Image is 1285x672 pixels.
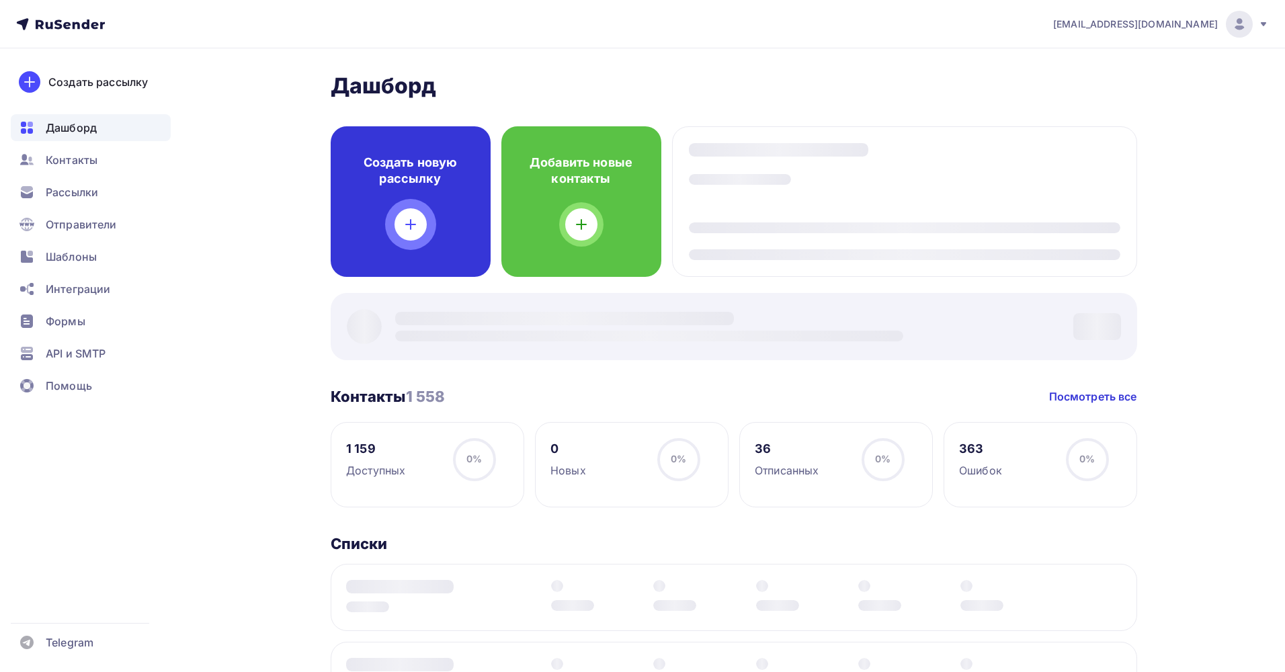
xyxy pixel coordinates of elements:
[46,120,97,136] span: Дашборд
[46,345,106,362] span: API и SMTP
[46,313,85,329] span: Формы
[1053,17,1218,31] span: [EMAIL_ADDRESS][DOMAIN_NAME]
[11,114,171,141] a: Дашборд
[959,462,1002,478] div: Ошибок
[331,534,388,553] h3: Списки
[11,308,171,335] a: Формы
[550,441,586,457] div: 0
[11,179,171,206] a: Рассылки
[46,281,110,297] span: Интеграции
[671,453,686,464] span: 0%
[46,378,92,394] span: Помощь
[1053,11,1269,38] a: [EMAIL_ADDRESS][DOMAIN_NAME]
[1049,388,1137,405] a: Посмотреть все
[346,462,405,478] div: Доступных
[466,453,482,464] span: 0%
[46,249,97,265] span: Шаблоны
[550,462,586,478] div: Новых
[875,453,890,464] span: 0%
[46,184,98,200] span: Рассылки
[11,146,171,173] a: Контакты
[11,211,171,238] a: Отправители
[11,243,171,270] a: Шаблоны
[46,634,93,650] span: Telegram
[331,73,1137,99] h2: Дашборд
[48,74,148,90] div: Создать рассылку
[523,155,640,187] h4: Добавить новые контакты
[755,462,819,478] div: Отписанных
[959,441,1002,457] div: 363
[755,441,819,457] div: 36
[352,155,469,187] h4: Создать новую рассылку
[346,441,405,457] div: 1 159
[406,388,446,405] span: 1 558
[1079,453,1095,464] span: 0%
[331,387,446,406] h3: Контакты
[46,216,117,233] span: Отправители
[46,152,97,168] span: Контакты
